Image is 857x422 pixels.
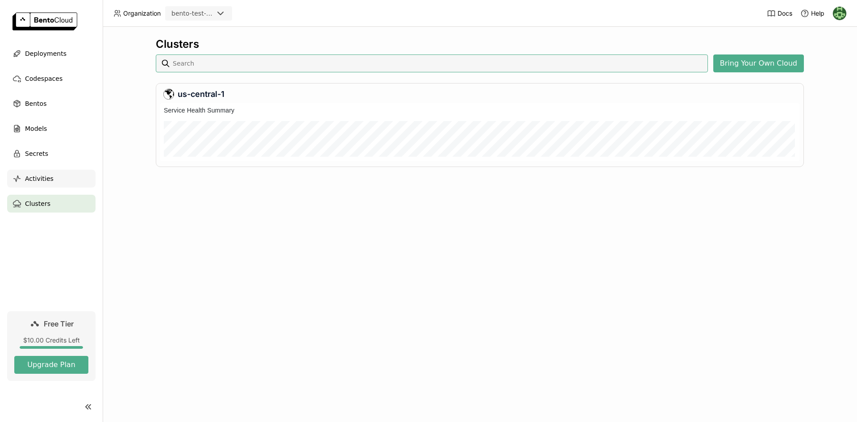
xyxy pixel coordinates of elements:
[7,95,96,113] a: Bentos
[7,70,96,88] a: Codespaces
[25,48,67,59] span: Deployments
[14,336,88,344] div: $10.00 Credits Left
[25,73,62,84] span: Codespaces
[833,7,846,20] img: Jay
[7,311,96,381] a: Free Tier$10.00 Credits LeftUpgrade Plan
[25,173,54,184] span: Activities
[123,9,161,17] span: Organization
[25,198,50,209] span: Clusters
[171,9,213,18] div: bento-test-for-[PERSON_NAME]
[7,145,96,163] a: Secrets
[25,148,48,159] span: Secrets
[12,13,77,30] img: logo
[811,9,824,17] span: Help
[7,120,96,138] a: Models
[7,170,96,188] a: Activities
[7,45,96,63] a: Deployments
[172,56,704,71] input: Search
[7,195,96,213] a: Clusters
[214,9,215,18] input: Selected bento-test-for-jay.
[156,38,804,51] div: Clusters
[800,9,824,18] div: Help
[44,319,74,328] span: Free Tier
[163,89,796,100] div: us-central-1
[713,54,804,72] button: Bring Your Own Cloud
[25,98,46,109] span: Bentos
[778,9,792,17] span: Docs
[767,9,792,18] a: Docs
[160,103,799,161] iframe: Service Health Summary
[14,356,88,374] button: Upgrade Plan
[25,123,47,134] span: Models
